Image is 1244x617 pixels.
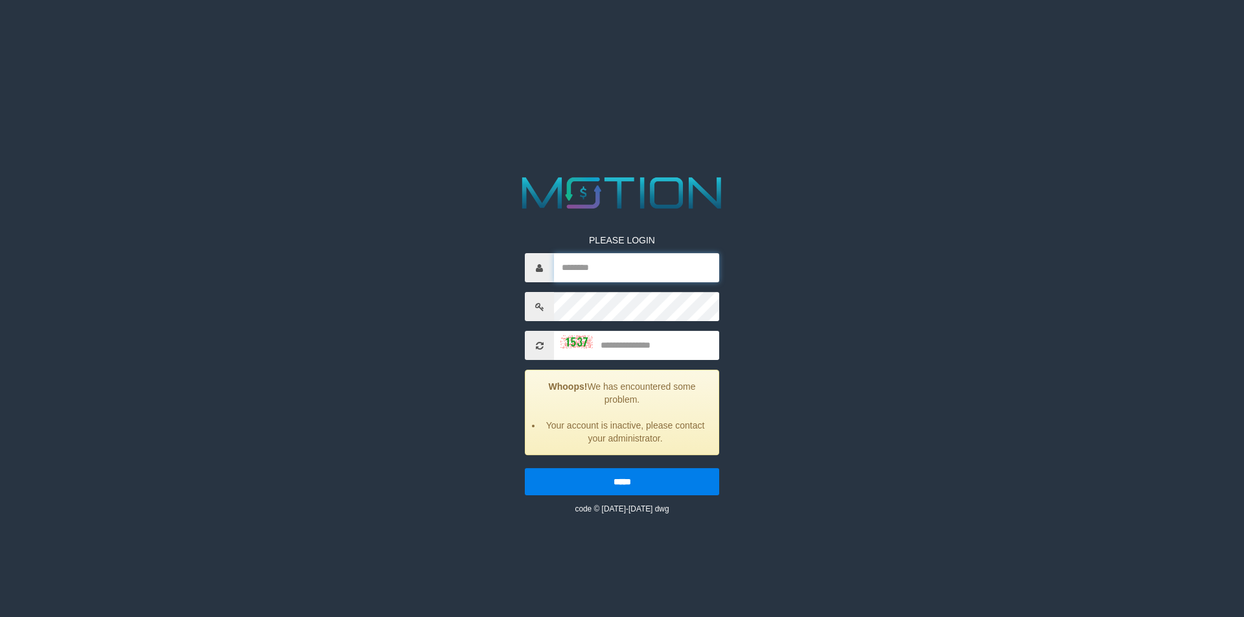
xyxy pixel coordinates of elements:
[525,234,719,247] p: PLEASE LOGIN
[575,504,669,513] small: code © [DATE]-[DATE] dwg
[525,370,719,455] div: We has encountered some problem.
[513,172,731,214] img: MOTION_logo.png
[560,335,593,348] img: captcha
[549,381,588,392] strong: Whoops!
[542,419,709,445] li: Your account is inactive, please contact your administrator.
